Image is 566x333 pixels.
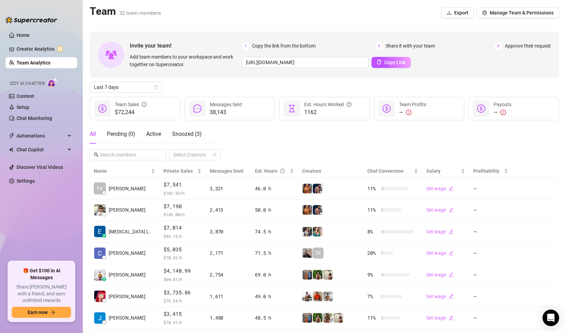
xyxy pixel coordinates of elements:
[163,181,201,189] span: $7,541
[449,251,454,255] span: edit
[399,108,426,117] div: —
[288,104,296,113] span: hourglass
[367,185,378,192] span: 11 %
[505,42,551,50] span: Approve their request
[313,313,322,323] img: Nathaniel
[367,206,378,214] span: 11 %
[17,60,50,65] a: Team Analytics
[426,168,440,174] span: Salary
[477,104,485,113] span: dollar-circle
[449,272,454,277] span: edit
[469,200,512,221] td: —
[367,314,378,322] span: 11 %
[109,249,146,257] span: [PERSON_NAME]
[255,249,294,257] div: 71.5 h
[100,151,157,159] input: Search members
[12,307,71,318] button: Earn nowarrow-right
[163,190,201,196] span: $ 163.93 /h
[98,104,107,113] span: dollar-circle
[9,147,13,152] img: Chat Copilot
[142,101,147,108] span: info-circle
[375,42,383,50] span: 2
[130,41,242,50] span: Invite your team!
[255,185,294,192] div: 46.0 h
[242,42,249,50] span: 1
[477,7,559,18] button: Manage Team & Permissions
[130,53,239,68] span: Add team members to your workspace and work together on Supercreator.
[543,310,559,326] div: Open Intercom Messenger
[367,249,378,257] span: 20 %
[17,104,29,110] a: Setup
[28,310,48,315] span: Earn now
[109,206,146,214] span: [PERSON_NAME]
[94,312,106,324] img: Rupert T.
[9,133,14,139] span: thunderbolt
[302,313,312,323] img: Wayne
[10,80,44,87] span: Izzy AI Chatter
[163,297,201,304] span: $ 76.24 /h
[367,168,404,174] span: Chat Conversion
[426,207,454,213] a: Set wageedit
[302,227,312,236] img: Katy
[163,211,201,218] span: $ 143.80 /h
[426,250,454,256] a: Set wageedit
[304,101,351,108] div: Est. Hours Worked
[115,108,147,117] span: $72,244
[17,43,72,54] a: Creator Analytics exclamation-circle
[210,185,247,192] div: 3,321
[210,108,242,117] span: 38,143
[255,228,294,235] div: 74.5 h
[313,205,322,215] img: Axel
[210,228,247,235] div: 3,870
[315,249,321,257] span: TR
[213,153,217,157] span: team
[371,57,411,68] button: Copy Link
[163,233,201,240] span: $ 94.15 /h
[210,249,247,257] div: 2,171
[280,167,285,175] span: question-circle
[109,314,146,322] span: [PERSON_NAME]
[323,270,333,280] img: Ralphy
[367,271,378,279] span: 9 %
[313,184,322,193] img: Axel
[12,268,71,281] span: 🎁 Get $100 in AI Messages
[302,292,312,301] img: JUSTIN
[473,168,499,174] span: Profitability
[426,229,454,234] a: Set wageedit
[313,270,322,280] img: Nathaniel
[109,185,146,192] span: [PERSON_NAME]
[146,131,161,137] span: Active
[94,167,150,175] span: Name
[494,108,512,117] div: —
[383,104,391,113] span: dollar-circle
[210,102,242,107] span: Messages Sent
[163,202,201,211] span: $7,190
[334,313,343,323] img: Ralphy
[109,293,146,300] span: [PERSON_NAME]
[90,5,161,18] h2: Team
[399,102,426,107] span: Team Profits
[482,10,487,15] span: setting
[302,184,312,193] img: JG
[313,227,322,236] img: Zaddy
[449,186,454,191] span: edit
[313,292,322,301] img: Justin
[94,291,106,302] img: Mary Jane Moren…
[490,10,554,16] span: Manage Team & Permissions
[102,234,106,238] div: z
[17,32,30,38] a: Home
[252,42,316,50] span: Copy the link from the bottom
[163,267,201,275] span: $4,140.99
[12,284,71,304] span: Share [PERSON_NAME] with a friend, and earn unlimited rewards
[384,60,406,65] span: Copy Link
[426,186,454,191] a: Set wageedit
[163,224,201,232] span: $7,014
[163,168,193,174] span: Private Sales
[255,167,288,175] div: Est. Hours
[210,206,247,214] div: 2,413
[17,115,52,121] a: Chat Monitoring
[94,152,99,157] span: search
[163,310,201,318] span: $3,415
[449,208,454,212] span: edit
[469,178,512,200] td: —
